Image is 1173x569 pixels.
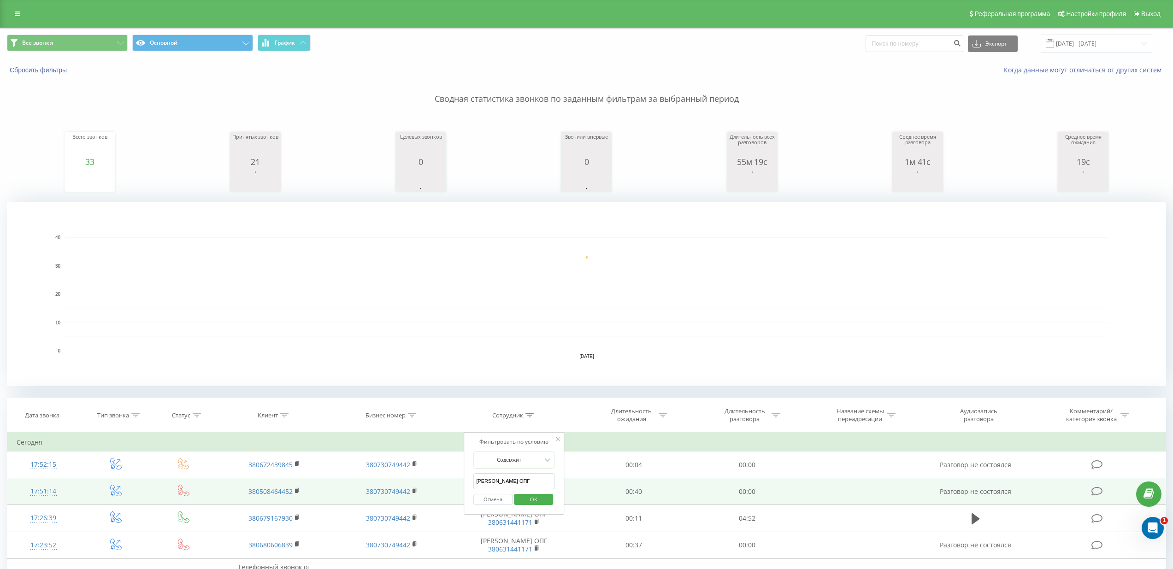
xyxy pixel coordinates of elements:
input: Поиск по номеру [866,35,963,52]
span: Настройки профиля [1066,10,1126,18]
div: 33 [67,157,113,166]
span: График [275,40,295,46]
span: Реферальная программа [974,10,1050,18]
div: Клиент [258,411,278,419]
td: 00:00 [690,452,803,478]
p: Сводная статистика звонков по заданным фильтрам за выбранный период [7,75,1166,105]
div: Длительность разговора [720,407,769,423]
svg: A chart. [563,166,609,194]
div: Комментарий/категория звонка [1064,407,1118,423]
td: 00:00 [690,478,803,505]
span: Выход [1141,10,1161,18]
td: [PERSON_NAME] ОПГ [451,532,578,558]
button: Сбросить фильтры [7,66,71,74]
input: Введите значение [473,473,554,489]
div: 0 [563,157,609,166]
td: 00:37 [578,532,690,558]
td: [PERSON_NAME] ОПГ [451,478,578,505]
div: 17:26:39 [17,509,71,527]
svg: A chart. [1060,166,1106,194]
a: 380679167930 [248,514,293,522]
svg: A chart. [67,166,113,194]
button: График [258,35,311,51]
td: Сегодня [7,433,1166,452]
div: Длительность ожидания [607,407,656,423]
iframe: Intercom live chat [1142,517,1164,539]
div: Дата звонка [25,411,59,419]
div: 17:23:52 [17,536,71,554]
a: 380730749442 [366,540,410,549]
div: 19с [1060,157,1106,166]
text: 20 [55,292,61,297]
div: 17:52:15 [17,456,71,474]
td: 04:52 [690,505,803,532]
a: 380730749442 [366,487,410,496]
div: Всего звонков [67,134,113,157]
span: Разговор не состоялся [940,460,1011,469]
div: Аудиозапись разговора [949,407,1008,423]
a: Когда данные могут отличаться от других систем [1004,65,1166,74]
td: 00:40 [578,478,690,505]
a: 380631441171 [488,545,532,553]
span: Все звонки [22,39,53,47]
svg: A chart. [232,166,278,194]
div: Статус [172,411,190,419]
a: 380680606839 [248,540,293,549]
td: [PERSON_NAME] ОПГ [451,452,578,478]
text: 40 [55,235,61,240]
button: OK [514,494,553,505]
a: 380631441171 [488,518,532,527]
svg: A chart. [895,166,941,194]
text: [DATE] [579,354,594,359]
div: 0 [398,157,444,166]
div: Длительность всех разговоров [729,134,775,157]
div: Звонили впервые [563,134,609,157]
text: 0 [58,348,60,353]
a: 380730749442 [366,514,410,522]
span: 1 [1161,517,1168,524]
span: Разговор не состоялся [940,540,1011,549]
span: OK [521,492,547,506]
div: 17:51:14 [17,482,71,500]
button: Экспорт [968,35,1018,52]
text: 30 [55,264,61,269]
div: 1м 41с [895,157,941,166]
td: 00:11 [578,505,690,532]
a: 380730749442 [366,460,410,469]
span: Разговор не состоялся [940,487,1011,496]
text: 10 [55,320,61,325]
button: Все звонки [7,35,128,51]
svg: A chart. [7,202,1166,386]
button: Основной [132,35,253,51]
div: 21 [232,157,278,166]
div: Название схемы переадресации [836,407,885,423]
td: 00:04 [578,452,690,478]
div: Бизнес номер [365,411,406,419]
div: Фильтровать по условию [473,437,554,446]
svg: A chart. [398,166,444,194]
div: Сотрудник [492,411,523,419]
a: 380508464452 [248,487,293,496]
td: 00:00 [690,532,803,558]
div: Принятых звонков [232,134,278,157]
td: [PERSON_NAME] ОПГ [451,505,578,532]
div: Среднее время ожидания [1060,134,1106,157]
div: Тип звонка [97,411,129,419]
div: 55м 19с [729,157,775,166]
button: Отмена [473,494,513,505]
div: Среднее время разговора [895,134,941,157]
svg: A chart. [729,166,775,194]
a: 380672439845 [248,460,293,469]
div: Целевых звонков [398,134,444,157]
